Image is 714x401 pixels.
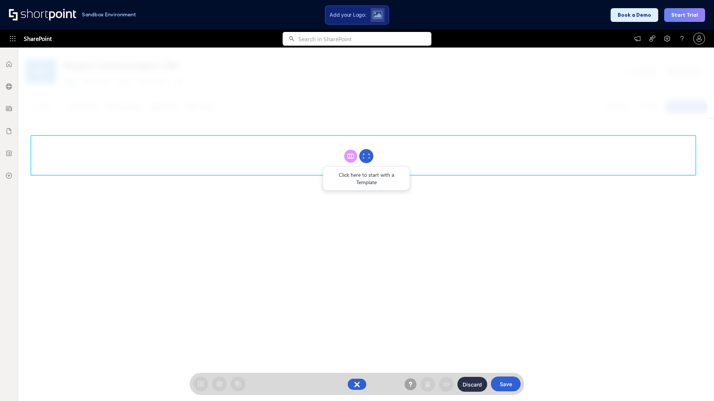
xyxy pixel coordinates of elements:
[677,365,714,401] iframe: Chat Widget
[611,8,658,22] button: Book a Demo
[298,32,431,46] input: Search in SharePoint
[491,376,521,391] button: Save
[664,8,705,22] button: Start Trial
[329,12,366,18] span: Add your Logo:
[82,13,136,17] h1: Sandbox Environment
[373,11,382,19] img: Upload logo
[457,377,487,392] button: Discard
[24,30,52,48] span: SharePoint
